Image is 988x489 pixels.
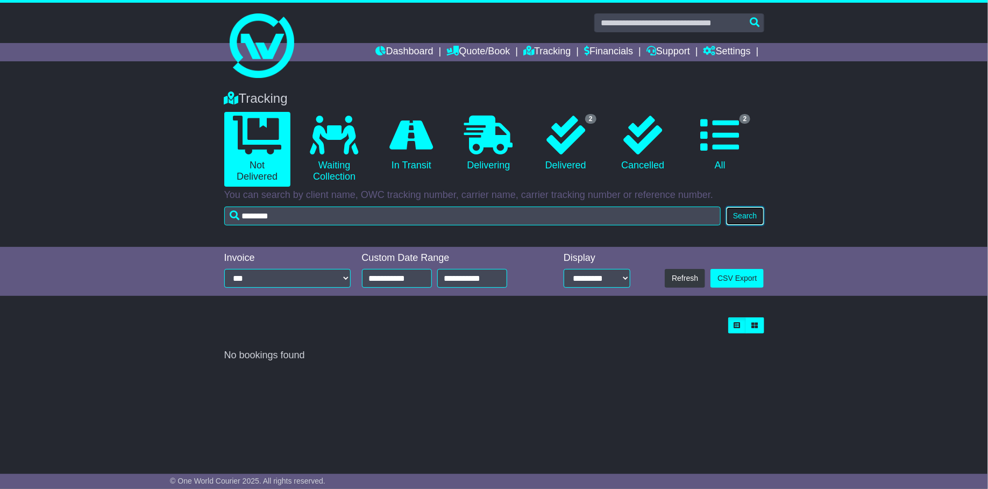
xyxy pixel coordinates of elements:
[301,112,367,187] a: Waiting Collection
[585,114,596,124] span: 2
[456,112,522,175] a: Delivering
[446,43,510,61] a: Quote/Book
[224,112,290,187] a: Not Delivered
[219,91,770,107] div: Tracking
[564,252,630,264] div: Display
[532,112,599,175] a: 2 Delivered
[665,269,705,288] button: Refresh
[726,207,764,225] button: Search
[362,252,535,264] div: Custom Date Range
[523,43,571,61] a: Tracking
[224,252,351,264] div: Invoice
[687,112,753,175] a: 2 All
[610,112,676,175] a: Cancelled
[378,112,444,175] a: In Transit
[584,43,633,61] a: Financials
[224,189,764,201] p: You can search by client name, OWC tracking number, carrier name, carrier tracking number or refe...
[376,43,433,61] a: Dashboard
[646,43,690,61] a: Support
[703,43,751,61] a: Settings
[170,477,325,485] span: © One World Courier 2025. All rights reserved.
[224,350,764,362] div: No bookings found
[710,269,764,288] a: CSV Export
[740,114,751,124] span: 2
